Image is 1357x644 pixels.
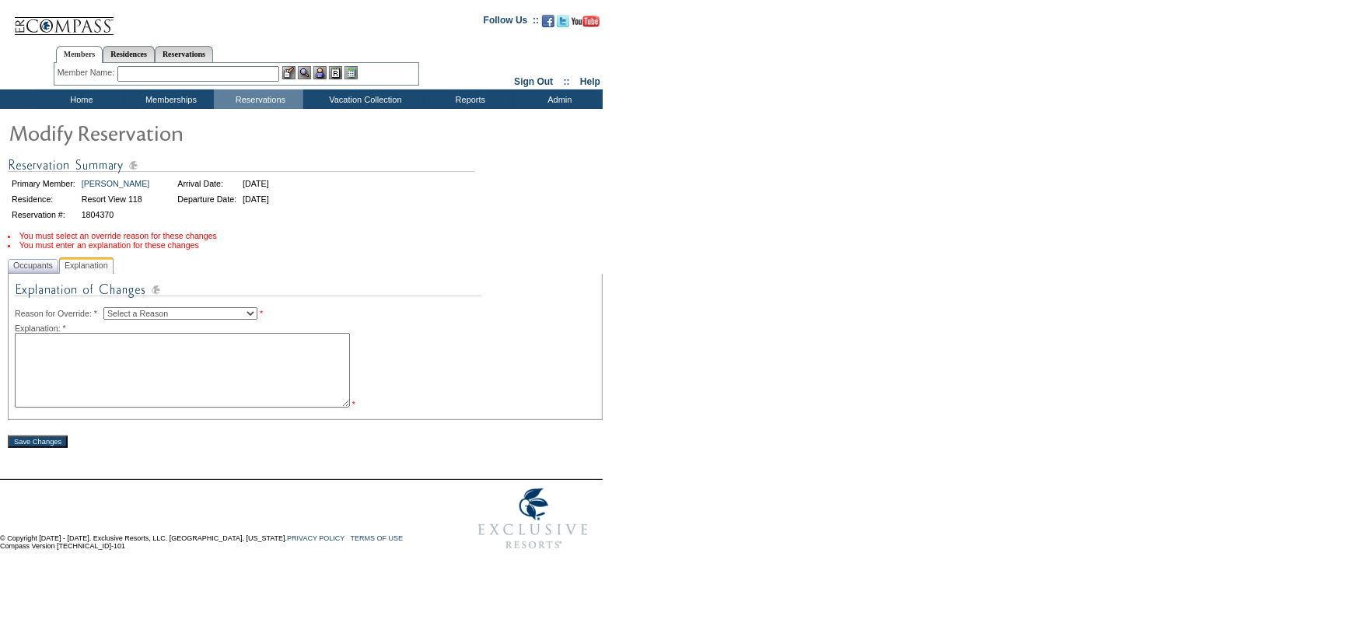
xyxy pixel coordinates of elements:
[542,19,554,29] a: Become our fan on Facebook
[13,4,114,36] img: Compass Home
[240,177,271,191] td: [DATE]
[313,66,327,79] img: Impersonate
[56,46,103,63] a: Members
[463,480,603,558] img: Exclusive Resorts
[287,534,344,542] a: PRIVACY POLICY
[572,16,600,27] img: Subscribe to our YouTube Channel
[214,89,303,109] td: Reservations
[344,66,358,79] img: b_calculator.gif
[15,280,481,307] img: Explanation of Changes
[8,240,603,250] li: You must enter an explanation for these changes
[35,89,124,109] td: Home
[329,66,342,79] img: Reservations
[10,257,56,274] span: Occupants
[282,66,296,79] img: b_edit.gif
[8,117,319,148] img: Modify Reservation
[175,177,239,191] td: Arrival Date:
[58,66,117,79] div: Member Name:
[303,89,424,109] td: Vacation Collection
[155,46,213,62] a: Reservations
[514,76,553,87] a: Sign Out
[298,66,311,79] img: View
[9,208,78,222] td: Reservation #:
[79,192,152,206] td: Resort View 118
[8,436,68,448] input: Save Changes
[103,46,155,62] a: Residences
[15,309,103,318] span: Reason for Override: *
[513,89,603,109] td: Admin
[572,19,600,29] a: Subscribe to our YouTube Channel
[8,156,474,175] img: Reservation Summary
[351,534,404,542] a: TERMS OF USE
[82,179,150,188] a: [PERSON_NAME]
[580,76,600,87] a: Help
[564,76,570,87] span: ::
[79,208,152,222] td: 1804370
[484,13,539,32] td: Follow Us ::
[240,192,271,206] td: [DATE]
[15,324,596,333] div: Explanation: *
[542,15,554,27] img: Become our fan on Facebook
[9,192,78,206] td: Residence:
[424,89,513,109] td: Reports
[9,177,78,191] td: Primary Member:
[61,257,111,274] span: Explanation
[175,192,239,206] td: Departure Date:
[124,89,214,109] td: Memberships
[557,19,569,29] a: Follow us on Twitter
[557,15,569,27] img: Follow us on Twitter
[8,231,603,240] li: You must select an override reason for these changes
